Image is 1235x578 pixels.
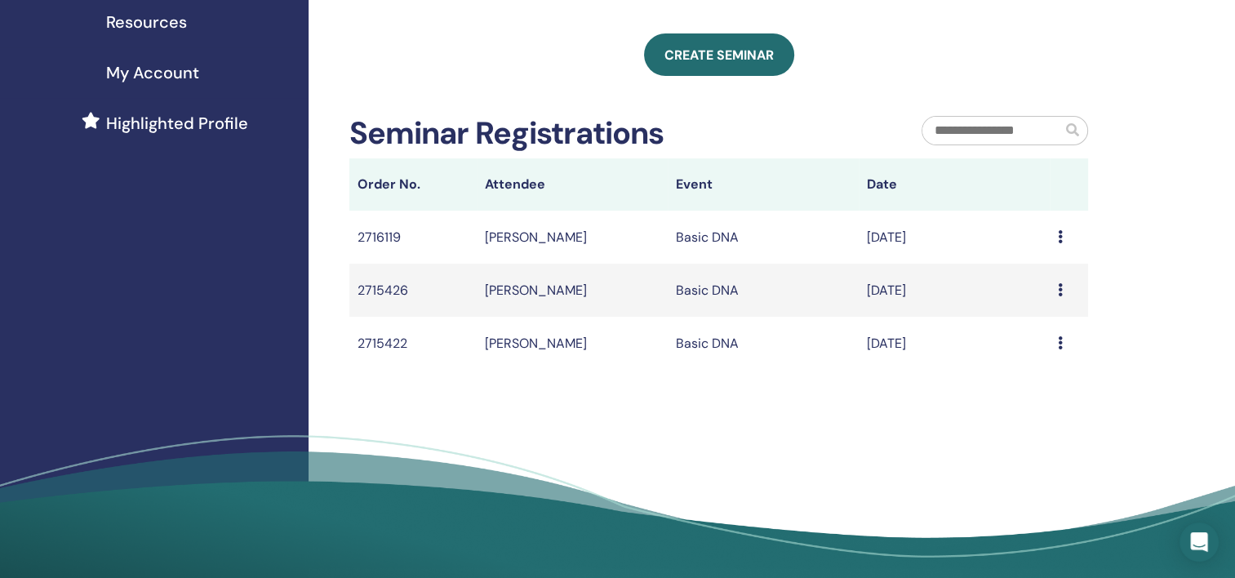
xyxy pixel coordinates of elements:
h2: Seminar Registrations [349,115,664,153]
td: 2716119 [349,211,477,264]
th: Date [859,158,1050,211]
td: Basic DNA [668,317,859,370]
td: [PERSON_NAME] [477,264,668,317]
td: [DATE] [859,317,1050,370]
span: Create seminar [664,47,774,64]
th: Order No. [349,158,477,211]
th: Attendee [477,158,668,211]
span: My Account [106,60,199,85]
a: Create seminar [644,33,794,76]
td: [DATE] [859,264,1050,317]
td: 2715426 [349,264,477,317]
span: Highlighted Profile [106,111,248,136]
div: Open Intercom Messenger [1179,522,1219,562]
td: 2715422 [349,317,477,370]
td: Basic DNA [668,264,859,317]
td: Basic DNA [668,211,859,264]
span: Resources [106,10,187,34]
td: [PERSON_NAME] [477,211,668,264]
td: [DATE] [859,211,1050,264]
td: [PERSON_NAME] [477,317,668,370]
th: Event [668,158,859,211]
